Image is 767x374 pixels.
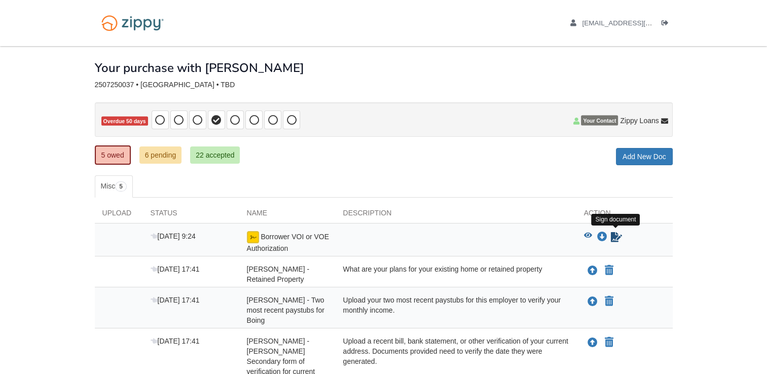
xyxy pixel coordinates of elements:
button: Upload Baltazar Chavez - Retained Property [587,264,599,277]
span: Your Contact [581,116,618,126]
a: Download Borrower VOI or VOE Authorization [597,233,607,241]
button: Upload Nancy Adame - Nancy Adame Secondary form of verification for current address (ie utility b... [587,336,599,349]
span: [DATE] 17:41 [151,265,200,273]
span: [PERSON_NAME] - Retained Property [247,265,310,283]
img: Logo [95,10,170,36]
div: Description [336,208,576,223]
div: Status [143,208,239,223]
div: Upload [95,208,143,223]
button: Declare Baltazar Chavez - Retained Property not applicable [604,265,614,277]
div: 2507250037 • [GEOGRAPHIC_DATA] • TBD [95,81,673,89]
a: Misc [95,175,133,198]
img: Ready for you to esign [247,231,259,243]
a: 22 accepted [190,146,240,164]
span: Zippy Loans [620,116,659,126]
span: [DATE] 17:41 [151,296,200,304]
span: 5 [115,181,127,192]
div: Sign document [591,214,640,226]
span: [DATE] 17:41 [151,337,200,345]
a: edit profile [570,19,699,29]
span: [PERSON_NAME] - Two most recent paystubs for Boing [247,296,324,324]
div: Action [576,208,673,223]
a: Log out [662,19,673,29]
a: Sign Form [610,231,623,243]
div: Name [239,208,336,223]
h1: Your purchase with [PERSON_NAME] [95,61,304,74]
div: Upload your two most recent paystubs for this employer to verify your monthly income. [336,295,576,325]
button: Upload Baltazar Chavez - Two most recent paystubs for Boing [587,295,599,308]
button: Declare Baltazar Chavez - Two most recent paystubs for Boing not applicable [604,295,614,308]
a: 6 pending [139,146,182,164]
span: Borrower VOI or VOE Authorization [247,233,329,252]
span: nancylorenzo5790@gmail.com [582,19,698,27]
span: Overdue 50 days [101,117,148,126]
button: Declare Nancy Adame - Nancy Adame Secondary form of verification for current address (ie utility ... [604,336,614,349]
span: [DATE] 9:24 [151,232,196,240]
a: Add New Doc [616,148,673,165]
button: View Borrower VOI or VOE Authorization [584,232,592,242]
div: What are your plans for your existing home or retained property [336,264,576,284]
a: 5 owed [95,145,131,165]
